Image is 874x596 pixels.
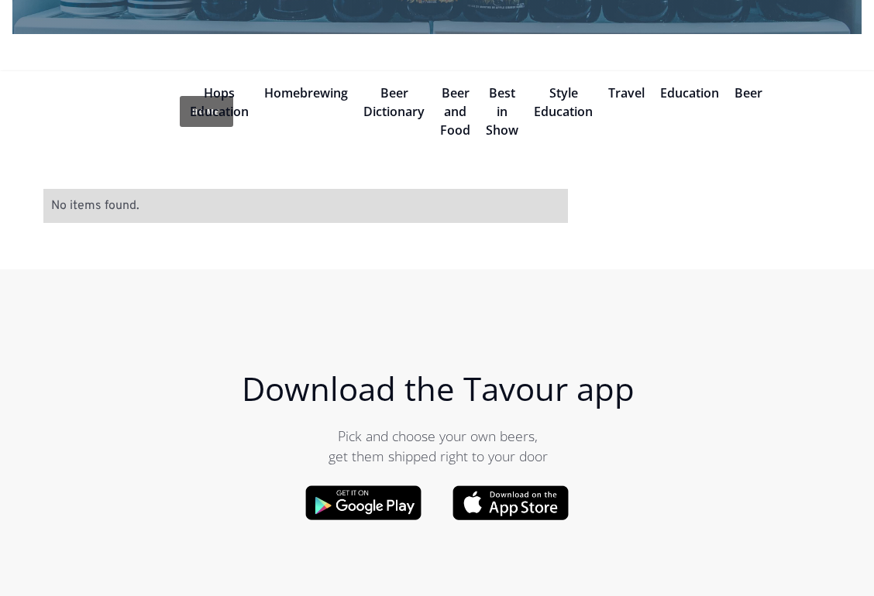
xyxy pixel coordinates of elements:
a: Travel [608,84,645,101]
h1: Download the Tavour app [128,370,748,407]
a: Homebrewing [264,84,348,101]
a: Home [180,96,233,127]
a: Best in Show [486,84,518,139]
div: No items found. [51,197,560,215]
a: Education [660,84,719,101]
p: Pick and choose your own beers, get them shipped right to your door [128,426,748,467]
a: Beer [735,84,762,101]
a: Style Education [534,84,593,120]
a: Beer Dictionary [363,84,425,120]
a: Hops Education [190,84,249,120]
a: Beer and Food [440,84,470,139]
